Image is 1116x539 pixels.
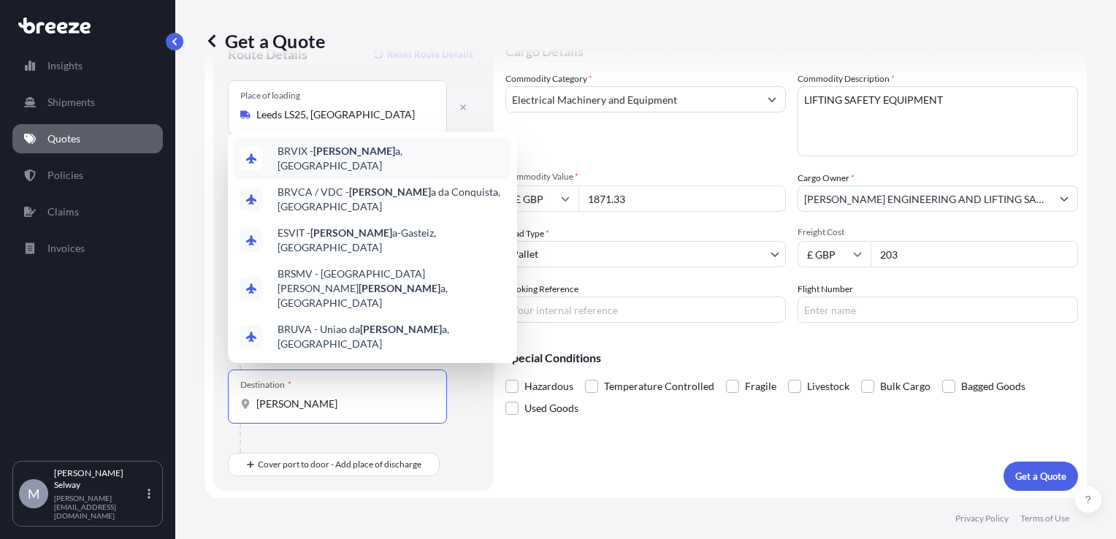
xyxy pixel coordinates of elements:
[1020,513,1069,524] p: Terms of Use
[228,132,517,363] div: Show suggestions
[505,171,786,183] span: Commodity Value
[258,457,421,472] span: Cover port to door - Add place of discharge
[505,226,549,241] span: Load Type
[278,144,505,173] span: BRVIX - a, [GEOGRAPHIC_DATA]
[47,168,83,183] p: Policies
[47,204,79,219] p: Claims
[798,297,1078,323] input: Enter name
[961,375,1025,397] span: Bagged Goods
[278,185,505,214] span: BRVCA / VDC - a da Conquista, [GEOGRAPHIC_DATA]
[47,131,80,146] p: Quotes
[1015,469,1066,483] p: Get a Quote
[47,241,85,256] p: Invoices
[240,90,300,102] div: Place of loading
[256,397,429,411] input: Destination
[313,145,395,157] b: [PERSON_NAME]
[360,323,442,335] b: [PERSON_NAME]
[349,186,431,198] b: [PERSON_NAME]
[512,247,538,261] span: Pallet
[505,352,1078,364] p: Special Conditions
[278,322,505,351] span: BRUVA - Uniao da a, [GEOGRAPHIC_DATA]
[759,86,785,112] button: Show suggestions
[604,375,714,397] span: Temperature Controlled
[47,95,95,110] p: Shipments
[505,297,786,323] input: Your internal reference
[798,171,855,186] label: Cargo Owner
[54,467,145,491] p: [PERSON_NAME] Selway
[880,375,930,397] span: Bulk Cargo
[524,397,578,419] span: Used Goods
[807,375,849,397] span: Livestock
[505,282,578,297] label: Booking Reference
[278,267,505,310] span: BRSMV - [GEOGRAPHIC_DATA][PERSON_NAME] a, [GEOGRAPHIC_DATA]
[1051,186,1077,212] button: Show suggestions
[47,58,83,73] p: Insights
[54,494,145,520] p: [PERSON_NAME][EMAIL_ADDRESS][DOMAIN_NAME]
[798,282,853,297] label: Flight Number
[798,226,1078,238] span: Freight Cost
[205,29,325,53] p: Get a Quote
[871,241,1078,267] input: Enter amount
[578,186,786,212] input: Type amount
[524,375,573,397] span: Hazardous
[28,486,40,501] span: M
[278,226,505,255] span: ESVIT - a-Gasteiz, [GEOGRAPHIC_DATA]
[359,282,440,294] b: [PERSON_NAME]
[955,513,1009,524] p: Privacy Policy
[506,86,759,112] input: Select a commodity type
[310,226,392,239] b: [PERSON_NAME]
[240,379,291,391] div: Destination
[256,107,429,122] input: Place of loading
[745,375,776,397] span: Fragile
[798,186,1051,212] input: Full name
